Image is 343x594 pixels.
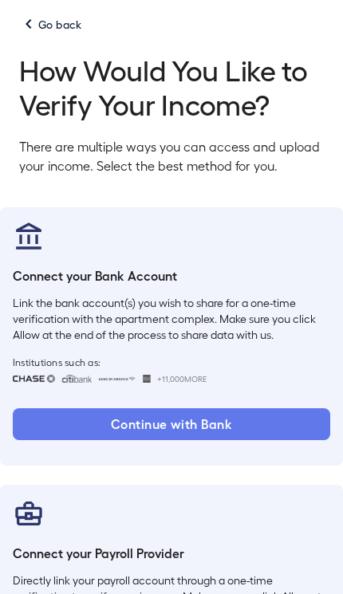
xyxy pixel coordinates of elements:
[13,544,330,563] h6: Connect your Payroll Provider
[19,10,82,39] button: Go back
[13,295,330,343] p: Link the bank account(s) you wish to share for a one-time verification with the apartment complex...
[98,375,136,383] img: bankOfAmerica.svg
[13,356,330,368] span: Institutions such as:
[143,375,152,383] img: wellsfargo.svg
[13,498,45,529] img: payrollProvider.svg
[19,137,324,175] p: There are multiple ways you can access and upload your income. Select the best method for you.
[13,220,45,252] img: bankAccount.svg
[19,52,324,122] h2: How Would You Like to Verify Your Income?
[13,408,330,440] button: Continue with Bank
[61,375,92,383] img: citibank.svg
[157,372,207,385] span: +11,000 More
[13,266,330,285] h6: Connect your Bank Account
[13,375,55,383] img: chase.svg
